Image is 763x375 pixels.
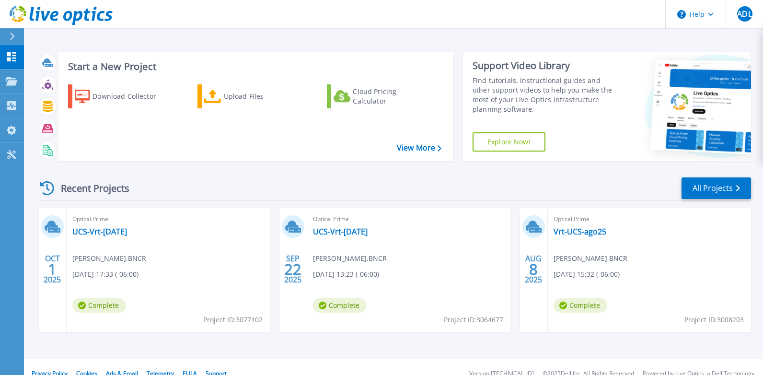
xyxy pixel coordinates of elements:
div: Support Video Library [473,59,618,72]
a: UCS-Vrt-[DATE] [72,227,127,236]
a: Cloud Pricing Calculator [327,84,434,108]
span: 22 [284,265,301,273]
span: Complete [313,298,367,313]
span: Project ID: 3077102 [203,315,263,325]
span: Optical Prime [554,214,745,224]
span: 1 [48,265,57,273]
div: AUG 2025 [524,252,543,287]
div: Cloud Pricing Calculator [353,87,429,106]
a: Upload Files [197,84,304,108]
a: All Projects [682,177,751,199]
span: Optical Prime [72,214,264,224]
span: Project ID: 3008203 [684,315,744,325]
span: [DATE] 15:32 (-06:00) [554,269,620,280]
span: [PERSON_NAME] , BNCR [72,253,146,264]
span: Optical Prime [313,214,505,224]
div: Find tutorials, instructional guides and other support videos to help you make the most of your L... [473,76,618,114]
span: [PERSON_NAME] , BNCR [313,253,387,264]
div: SEP 2025 [284,252,302,287]
span: [PERSON_NAME] , BNCR [554,253,627,264]
div: Recent Projects [37,176,142,200]
a: UCS-Vrt-[DATE] [313,227,368,236]
span: 8 [529,265,538,273]
span: [DATE] 13:23 (-06:00) [313,269,379,280]
div: Upload Files [224,87,301,106]
span: Project ID: 3064677 [444,315,503,325]
a: Vrt-UCS-ago25 [554,227,606,236]
a: Explore Now! [473,132,545,152]
span: Complete [72,298,126,313]
div: OCT 2025 [43,252,61,287]
a: Download Collector [68,84,175,108]
a: View More [397,143,441,152]
span: [DATE] 17:33 (-06:00) [72,269,139,280]
span: Complete [554,298,607,313]
span: ADL [737,10,751,18]
h3: Start a New Project [68,61,441,72]
div: Download Collector [92,87,169,106]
